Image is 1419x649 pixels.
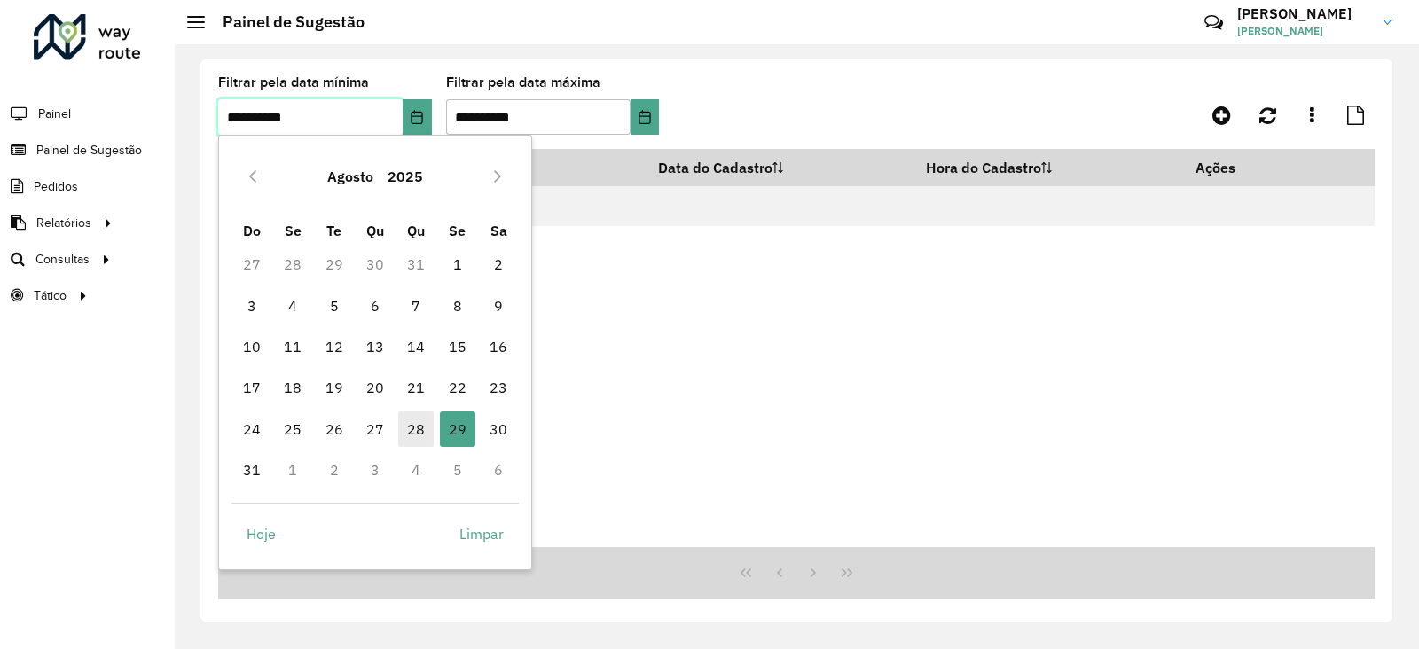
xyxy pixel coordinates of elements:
td: 22 [437,367,478,408]
td: 7 [396,285,436,325]
td: 2 [313,450,354,490]
h2: Painel de Sugestão [205,12,365,32]
td: 29 [313,244,354,285]
td: 13 [355,326,396,367]
td: 8 [437,285,478,325]
td: 28 [272,244,313,285]
td: 30 [355,244,396,285]
td: 30 [478,409,519,450]
td: 6 [478,450,519,490]
span: Qu [366,222,384,239]
span: Se [285,222,302,239]
td: 26 [313,409,354,450]
span: Painel [38,105,71,123]
span: Limpar [459,523,504,544]
th: Data do Cadastro [646,149,913,186]
span: 6 [357,288,393,324]
span: 17 [234,370,270,405]
span: 4 [275,288,310,324]
td: 14 [396,326,436,367]
span: [PERSON_NAME] [1237,23,1370,39]
span: 18 [275,370,310,405]
span: 20 [357,370,393,405]
button: Next Month [483,162,512,191]
label: Filtrar pela data máxima [446,72,600,93]
button: Choose Date [631,99,659,135]
span: 22 [440,370,475,405]
th: Hora do Cadastro [913,149,1183,186]
td: Nenhum registro encontrado [218,186,1375,226]
span: 28 [398,411,434,447]
td: 31 [231,450,272,490]
td: 5 [437,450,478,490]
span: 1 [440,246,475,282]
span: Se [449,222,466,239]
td: 29 [437,409,478,450]
span: 3 [234,288,270,324]
div: Choose Date [218,135,532,570]
td: 2 [478,244,519,285]
td: 15 [437,326,478,367]
span: 15 [440,329,475,364]
span: 8 [440,288,475,324]
button: Choose Year [380,155,430,198]
span: Relatórios [36,214,91,232]
span: Painel de Sugestão [36,141,142,160]
th: Ações [1183,149,1290,186]
td: 9 [478,285,519,325]
button: Choose Date [403,99,431,135]
span: 7 [398,288,434,324]
td: 23 [478,367,519,408]
span: Qu [407,222,425,239]
span: 5 [317,288,352,324]
td: 10 [231,326,272,367]
span: 19 [317,370,352,405]
span: 10 [234,329,270,364]
span: 31 [234,452,270,488]
td: 4 [396,450,436,490]
td: 21 [396,367,436,408]
span: 14 [398,329,434,364]
span: 26 [317,411,352,447]
label: Filtrar pela data mínima [218,72,369,93]
td: 31 [396,244,436,285]
td: 16 [478,326,519,367]
span: 29 [440,411,475,447]
span: Consultas [35,250,90,269]
span: 13 [357,329,393,364]
button: Choose Month [320,155,380,198]
span: Te [326,222,341,239]
span: 11 [275,329,310,364]
td: 17 [231,367,272,408]
span: Sa [490,222,507,239]
td: 18 [272,367,313,408]
td: 20 [355,367,396,408]
a: Contato Rápido [1195,4,1233,42]
td: 3 [355,450,396,490]
span: Do [243,222,261,239]
span: 2 [481,246,516,282]
td: 5 [313,285,354,325]
td: 25 [272,409,313,450]
span: 9 [481,288,516,324]
button: Previous Month [239,162,267,191]
span: Pedidos [34,177,78,196]
span: 24 [234,411,270,447]
td: 4 [272,285,313,325]
td: 11 [272,326,313,367]
td: 1 [437,244,478,285]
span: Tático [34,286,67,305]
td: 12 [313,326,354,367]
button: Limpar [444,516,519,551]
span: 21 [398,370,434,405]
span: 12 [317,329,352,364]
h3: [PERSON_NAME] [1237,5,1370,22]
td: 24 [231,409,272,450]
button: Hoje [231,516,291,551]
td: 6 [355,285,396,325]
span: 16 [481,329,516,364]
td: 27 [355,409,396,450]
span: 23 [481,370,516,405]
td: 3 [231,285,272,325]
span: 25 [275,411,310,447]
